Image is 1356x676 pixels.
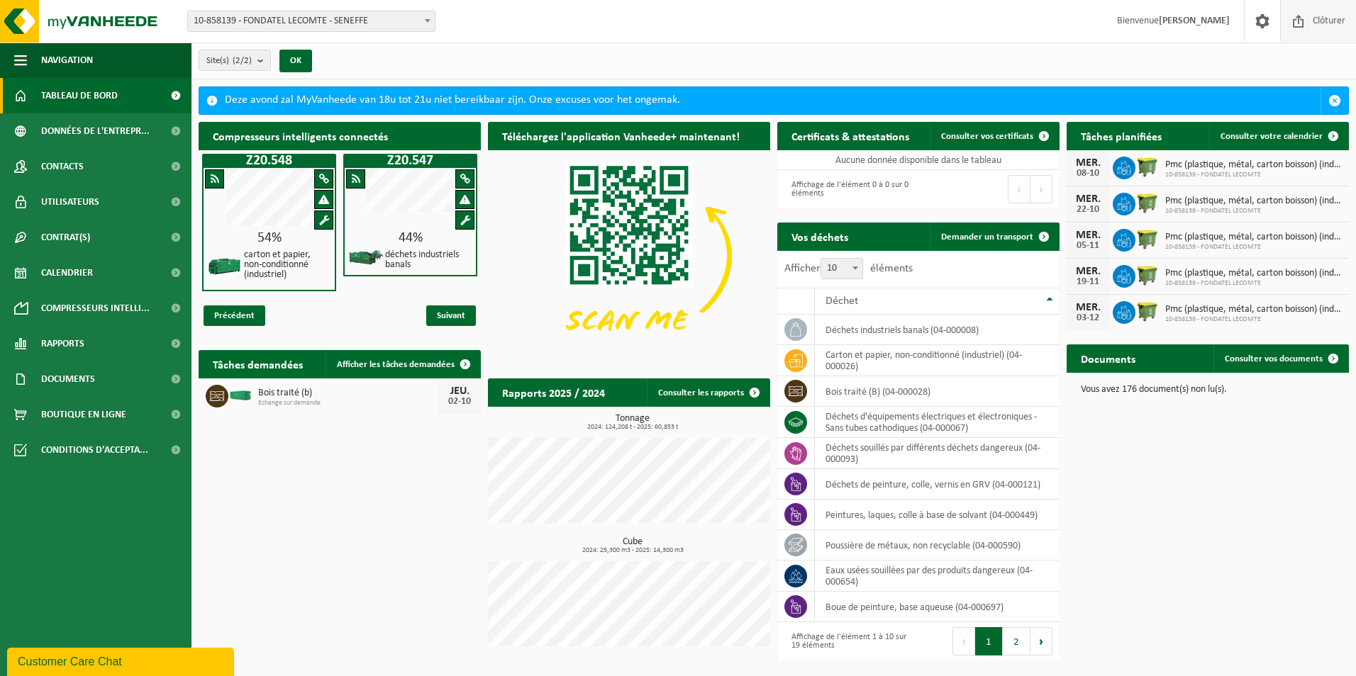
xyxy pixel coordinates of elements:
[952,627,975,655] button: Previous
[41,397,126,432] span: Boutique en ligne
[821,258,863,279] span: 10
[1081,385,1335,395] p: Vous avez 176 document(s) non lu(s).
[41,43,93,78] span: Navigation
[326,350,479,378] a: Afficher les tâches demandées
[41,184,99,220] span: Utilisateurs
[337,360,455,369] span: Afficher les tâches demandées
[1074,230,1102,241] div: MER.
[445,385,474,397] div: JEU.
[1074,205,1102,215] div: 22-10
[348,249,384,266] img: HK-XZ-20-GN-01
[1209,122,1347,150] a: Consulter votre calendrier
[258,399,438,407] span: Echange sur demande
[1165,268,1342,279] span: Pmc (plastique, métal, carton boisson) (industriel)
[815,592,1060,622] td: boue de peinture, base aqueuse (04-000697)
[426,305,476,326] span: Suivant
[930,122,1058,150] a: Consulter vos certificats
[815,500,1060,530] td: peintures, laques, colle à base de solvant (04-000449)
[1165,196,1342,207] span: Pmc (plastique, métal, carton boisson) (industriel)
[1067,122,1176,150] h2: Tâches planifiées
[815,376,1060,407] td: bois traité (B) (04-000028)
[495,414,770,431] h3: Tonnage
[41,361,95,397] span: Documents
[199,350,317,378] h2: Tâches demandées
[1067,344,1150,372] h2: Documents
[1159,16,1230,26] strong: [PERSON_NAME]
[495,424,770,431] span: 2024: 124,208 t - 2025: 60,853 t
[815,315,1060,345] td: déchets industriels banals (04-000008)
[244,250,330,280] h4: carton et papier, non-conditionné (industriel)
[1165,304,1342,315] span: Pmc (plastique, métal, carton boisson) (industriel)
[1003,627,1030,655] button: 2
[1165,243,1342,252] span: 10-858139 - FONDATEL LECOMTE
[1225,354,1323,364] span: Consulter vos documents
[777,122,923,150] h2: Certificats & attestations
[495,547,770,554] span: 2024: 25,300 m3 - 2025: 14,300 m3
[777,222,862,250] h2: Vos déchets
[1074,169,1102,179] div: 08-10
[1074,313,1102,323] div: 03-12
[41,291,150,326] span: Compresseurs intelli...
[41,149,84,184] span: Contacts
[1135,191,1160,215] img: WB-1100-HPE-GN-50
[204,231,335,245] div: 54%
[1074,241,1102,251] div: 05-11
[7,645,237,676] iframe: chat widget
[199,122,481,150] h2: Compresseurs intelligents connectés
[1008,175,1030,203] button: Previous
[1074,302,1102,313] div: MER.
[1165,159,1342,171] span: Pmc (plastique, métal, carton boisson) (industriel)
[258,388,438,399] span: Bois traité (b)
[225,87,1321,114] div: Deze avond zal MyVanheede van 18u tot 21u niet bereikbaar zijn. Onze excuses voor het ongemak.
[1135,227,1160,251] img: WB-1100-HPE-GN-50
[228,388,252,401] img: HK-XC-30-GN-00
[206,154,333,168] h1: Z20.548
[777,150,1060,170] td: Aucune donnée disponible dans le tableau
[41,220,90,255] span: Contrat(s)
[41,432,148,468] span: Conditions d'accepta...
[206,50,252,72] span: Site(s)
[1074,266,1102,277] div: MER.
[207,249,243,284] img: HK-XZ-20-GN-00
[1221,132,1323,141] span: Consulter votre calendrier
[41,78,118,113] span: Tableau de bord
[1165,207,1342,215] span: 10-858139 - FONDATEL LECOMTE
[1135,263,1160,287] img: WB-1100-HPE-GN-50
[784,626,911,657] div: Affichage de l'élément 1 à 10 sur 19 éléments
[1030,627,1052,655] button: Next
[204,305,265,326] span: Précédent
[815,407,1060,438] td: déchets d'équipements électriques et électroniques - Sans tubes cathodiques (04-000067)
[1165,232,1342,243] span: Pmc (plastique, métal, carton boisson) (industriel)
[41,326,84,361] span: Rapports
[815,345,1060,376] td: carton et papier, non-conditionné (industriel) (04-000026)
[930,222,1058,251] a: Demander un transport
[495,537,770,554] h3: Cube
[199,50,271,71] button: Site(s)(2/2)
[1165,315,1342,324] span: 10-858139 - FONDATEL LECOMTE
[815,530,1060,560] td: poussière de métaux, non recyclable (04-000590)
[1074,157,1102,169] div: MER.
[975,627,1003,655] button: 1
[445,397,474,407] div: 02-10
[821,259,862,278] span: 10
[941,232,1033,242] span: Demander un transport
[488,150,770,362] img: Download de VHEPlus App
[385,250,471,270] h4: déchets industriels banals
[233,56,252,65] count: (2/2)
[188,11,435,31] span: 10-858139 - FONDATEL LECOMTE - SENEFFE
[1213,344,1347,373] a: Consulter vos documents
[347,154,474,168] h1: Z20.547
[279,50,312,72] button: OK
[1074,277,1102,287] div: 19-11
[1135,299,1160,323] img: WB-1100-HPE-GN-50
[815,560,1060,592] td: eaux usées souillées par des produits dangereux (04-000654)
[488,122,754,150] h2: Téléchargez l'application Vanheede+ maintenant!
[345,231,476,245] div: 44%
[1165,279,1342,288] span: 10-858139 - FONDATEL LECOMTE
[41,255,93,291] span: Calendrier
[815,469,1060,500] td: déchets de peinture, colle, vernis en GRV (04-000121)
[1030,175,1052,203] button: Next
[784,174,911,205] div: Affichage de l'élément 0 à 0 sur 0 éléments
[941,132,1033,141] span: Consulter vos certificats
